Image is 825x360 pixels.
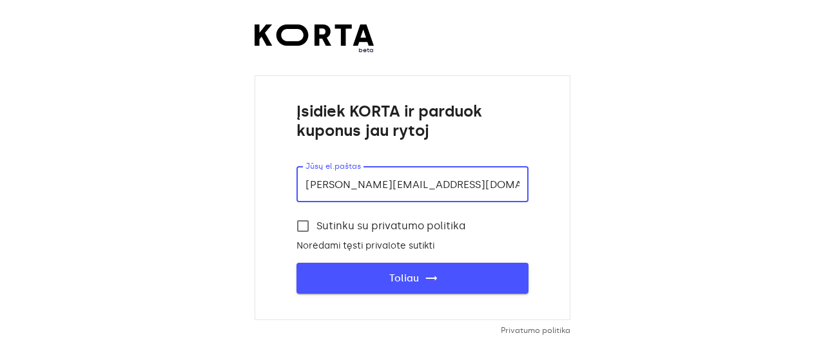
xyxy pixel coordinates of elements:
[296,240,529,252] p: Norėdami tęsti privalote sutikti
[317,270,508,287] span: Toliau
[255,46,374,55] span: beta
[424,271,438,285] span: trending_flat
[316,218,465,234] span: Sutinku su privatumo politika
[255,24,374,46] img: Korta
[296,263,529,294] button: Toliau
[501,326,570,335] a: Privatumo politika
[296,102,529,140] h1: Įsidiek KORTA ir parduok kuponus jau rytoj
[255,24,374,55] a: beta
